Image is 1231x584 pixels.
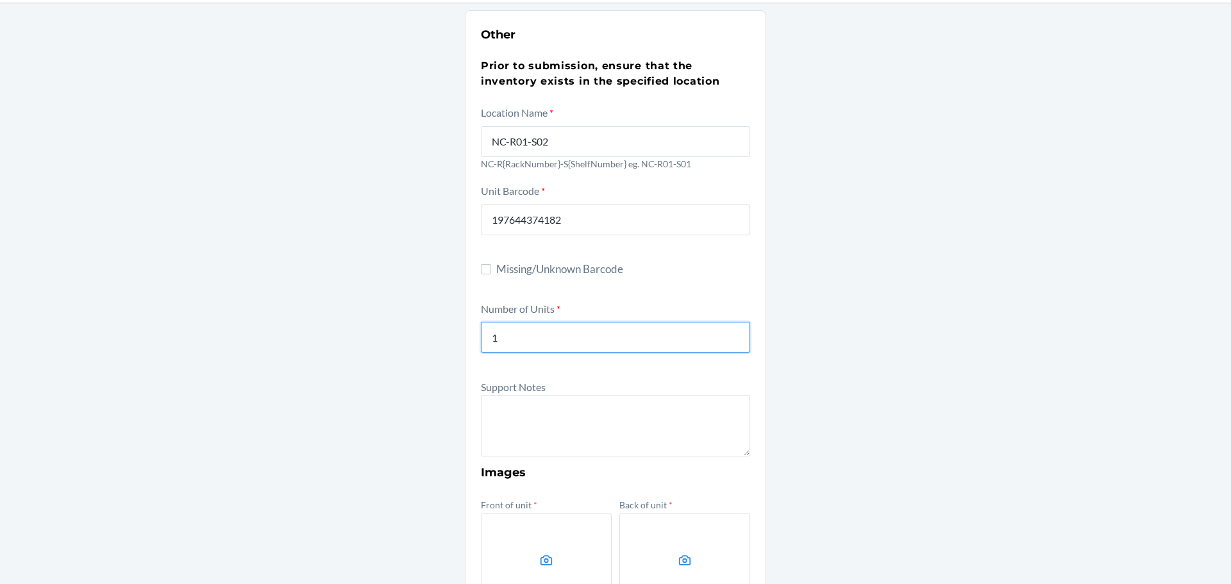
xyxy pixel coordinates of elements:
[481,464,750,481] h3: Images
[481,106,553,119] label: Location Name
[481,185,545,197] label: Unit Barcode
[496,261,750,278] span: Missing/Unknown Barcode
[481,303,560,315] label: Number of Units
[481,381,546,393] label: Support Notes
[481,26,750,43] h2: Other
[481,499,537,510] label: Front of unit
[481,58,750,89] h3: Prior to submission, ensure that the inventory exists in the specified location
[481,264,491,274] input: Missing/Unknown Barcode
[481,157,750,171] p: NC-R{RackNumber}-S{ShelfNumber} eg. NC-R01-S01
[619,499,673,510] label: Back of unit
